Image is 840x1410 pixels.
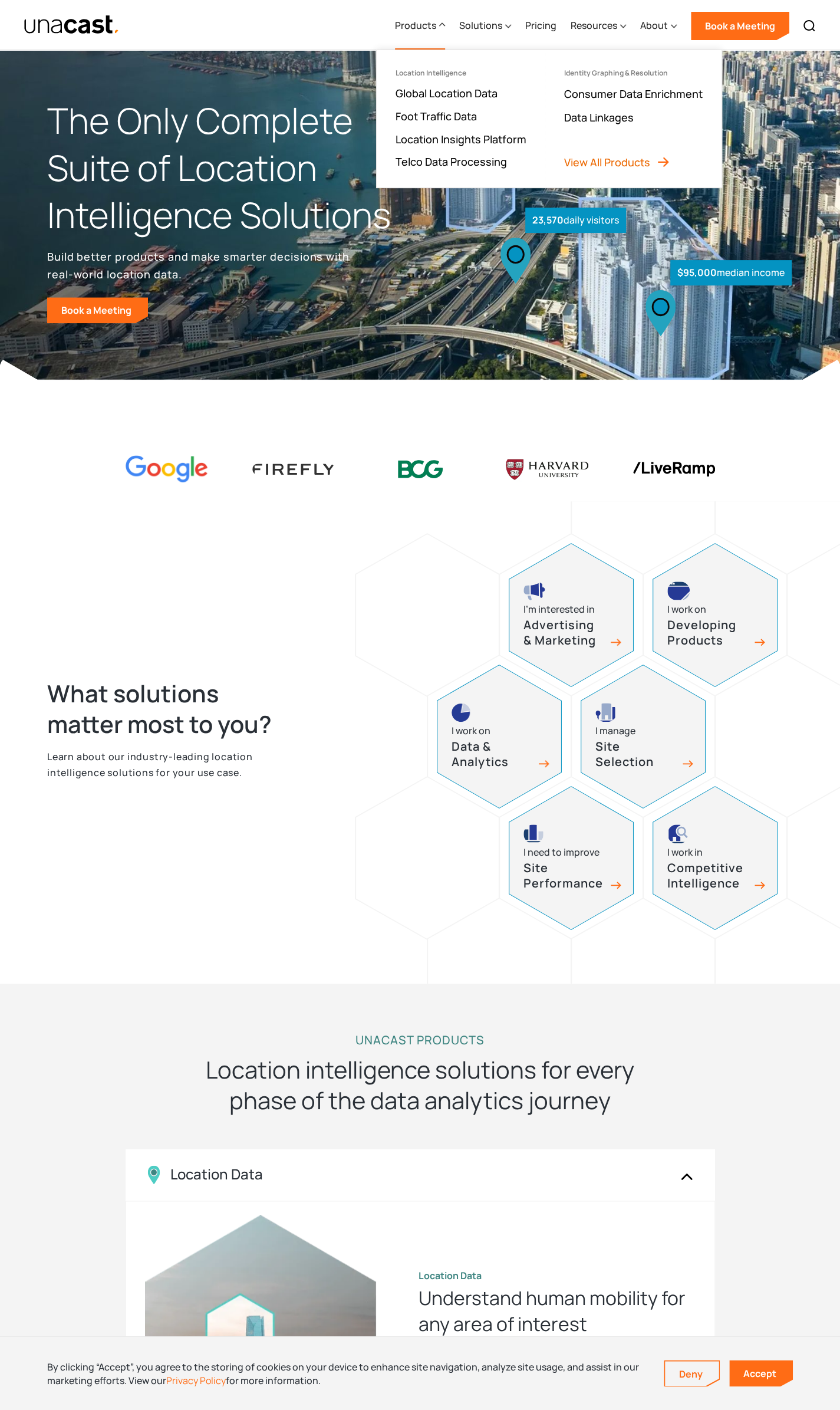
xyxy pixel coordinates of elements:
[667,581,690,600] img: developing products icon
[640,18,668,32] div: About
[595,723,635,739] div: I manage
[670,260,792,285] div: median income
[170,1166,263,1183] div: Location Data
[523,860,606,892] h3: Site Performance
[419,1284,696,1336] h3: Understand human mobility for any area of interest
[667,824,689,843] img: competitive intelligence icon
[506,455,588,484] img: Harvard U logo
[24,15,120,35] img: Unacast text logo
[47,248,354,283] p: Build better products and make smarter decisions with real-world location data.
[509,543,634,687] a: advertising and marketing iconI’m interested inAdvertising & Marketing
[564,155,670,169] a: View All Products
[47,297,148,323] a: Book a Meeting
[667,602,706,617] div: I work on
[376,50,722,188] nav: Products
[396,109,477,123] a: Foot Traffic Data
[459,18,502,32] div: Solutions
[47,749,293,780] p: Learn about our industry-leading location intelligence solutions for your use case.
[523,844,599,860] div: I need to improve
[185,1054,656,1116] h2: Location intelligence solutions for every phase of the data analytics journey
[395,2,445,50] div: Products
[144,1165,163,1184] img: Location Data icon
[459,2,511,50] div: Solutions
[667,617,750,649] h3: Developing Products
[452,723,490,739] div: I work on
[667,860,750,892] h3: Competitive Intelligence
[802,19,816,33] img: Search icon
[355,1031,485,1050] h2: UNACAST PRODUCTS
[396,155,507,169] a: Telco Data Processing
[396,86,498,100] a: Global Location Data
[653,543,778,687] a: developing products iconI work onDeveloping Products
[166,1373,226,1386] a: Privacy Policy
[396,132,526,146] a: Location Insights Platform
[667,844,703,860] div: I work in
[47,678,293,739] h2: What solutions matter most to you?
[252,464,335,475] img: Firefly Advertising logo
[395,18,436,32] div: Products
[532,213,564,226] strong: 23,570
[571,18,617,32] div: Resources
[595,703,617,722] img: site selection icon
[452,703,470,722] img: pie chart icon
[665,1361,719,1386] a: Deny
[581,665,706,808] a: site selection icon I manageSite Selection
[653,786,778,930] a: competitive intelligence iconI work inCompetitive Intelligence
[509,786,634,930] a: site performance iconI need to improveSite Performance
[564,69,668,77] div: Identity Graphing & Resolution
[640,2,677,50] div: About
[564,110,634,124] a: Data Linkages
[47,1360,646,1386] div: By clicking “Accept”, you agree to the storing of cookies on your device to enhance site navigati...
[379,452,462,486] img: BCG logo
[523,824,543,843] img: site performance icon
[633,462,715,476] img: liveramp logo
[525,208,626,233] div: daily visitors
[452,739,534,770] h3: Data & Analytics
[47,97,420,238] h1: The Only Complete Suite of Location Intelligence Solutions
[729,1360,793,1386] a: Accept
[677,266,717,279] strong: $95,000
[564,87,703,101] a: Consumer Data Enrichment
[523,602,595,617] div: I’m interested in
[24,15,120,35] a: home
[525,2,556,50] a: Pricing
[437,665,562,808] a: pie chart iconI work onData & Analytics
[419,1268,482,1281] strong: Location Data
[126,455,208,483] img: Google logo Color
[571,2,626,50] div: Resources
[595,739,678,770] h3: Site Selection
[691,12,789,40] a: Book a Meeting
[523,581,546,600] img: advertising and marketing icon
[523,617,606,649] h3: Advertising & Marketing
[396,69,466,77] div: Location Intelligence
